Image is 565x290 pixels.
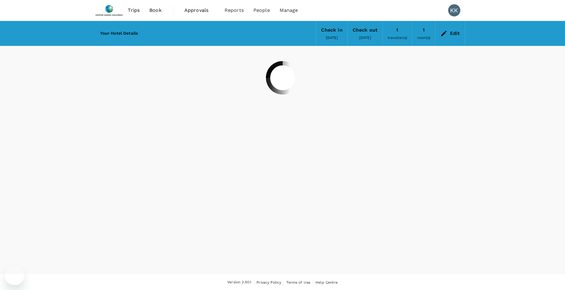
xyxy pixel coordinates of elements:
div: Check out [353,26,378,34]
span: Reports [225,7,244,14]
span: Version 3.50.1 [227,279,251,285]
span: Approvals [184,7,215,14]
span: Privacy Policy [256,280,281,285]
span: Help Centre [316,280,338,285]
h6: Your Hotel Details [100,30,138,37]
div: 1 [396,26,398,34]
div: Check in [321,26,342,34]
span: Terms of Use [286,280,310,285]
div: KK [448,4,460,16]
div: Edit [450,29,460,38]
span: Trips [128,7,140,14]
span: [DATE] [326,36,338,40]
span: People [253,7,270,14]
span: Book [149,7,162,14]
span: [DATE] [359,36,371,40]
a: Help Centre [316,279,338,286]
iframe: Button to launch messaging window [5,266,24,285]
img: Nippon Sanso Holdings Singapore Pte Ltd [95,4,123,17]
a: Privacy Policy [256,279,281,286]
span: room(s) [417,36,430,40]
span: traveller(s) [388,36,407,40]
a: Terms of Use [286,279,310,286]
div: 1 [423,26,425,34]
span: Manage [280,7,298,14]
